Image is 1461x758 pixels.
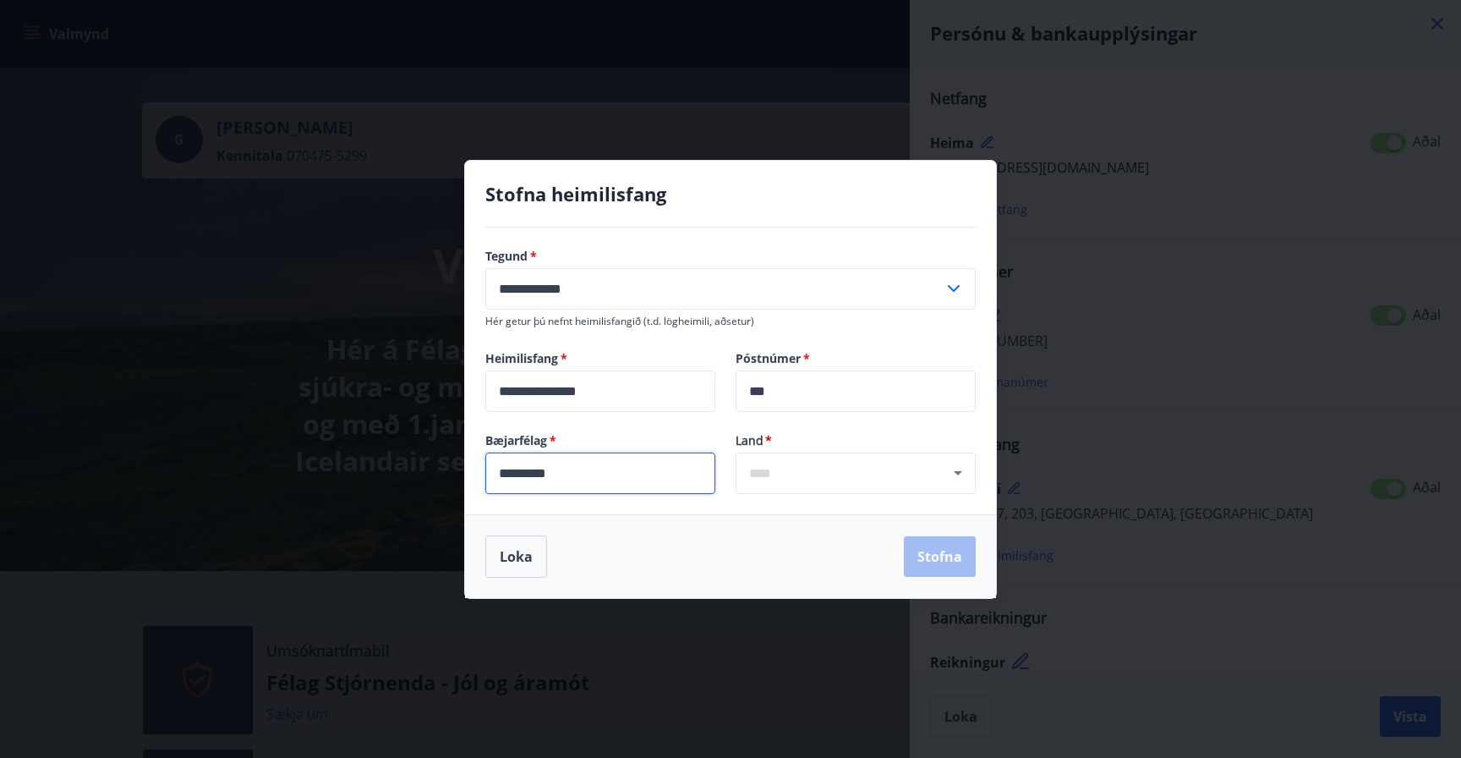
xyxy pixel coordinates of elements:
[485,536,547,578] button: Loka
[485,350,715,367] label: Heimilisfang
[946,461,970,485] button: Open
[485,314,754,328] span: Hér getur þú nefnt heimilisfangið (t.d. lögheimili, aðsetur)
[485,181,976,206] h4: Stofna heimilisfang
[485,371,715,412] div: Heimilisfang
[736,350,976,367] label: Póstnúmer
[485,432,715,449] label: Bæjarfélag
[485,248,976,265] label: Tegund
[736,432,976,449] span: Land
[736,371,976,412] div: Póstnúmer
[485,453,715,494] div: Bæjarfélag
